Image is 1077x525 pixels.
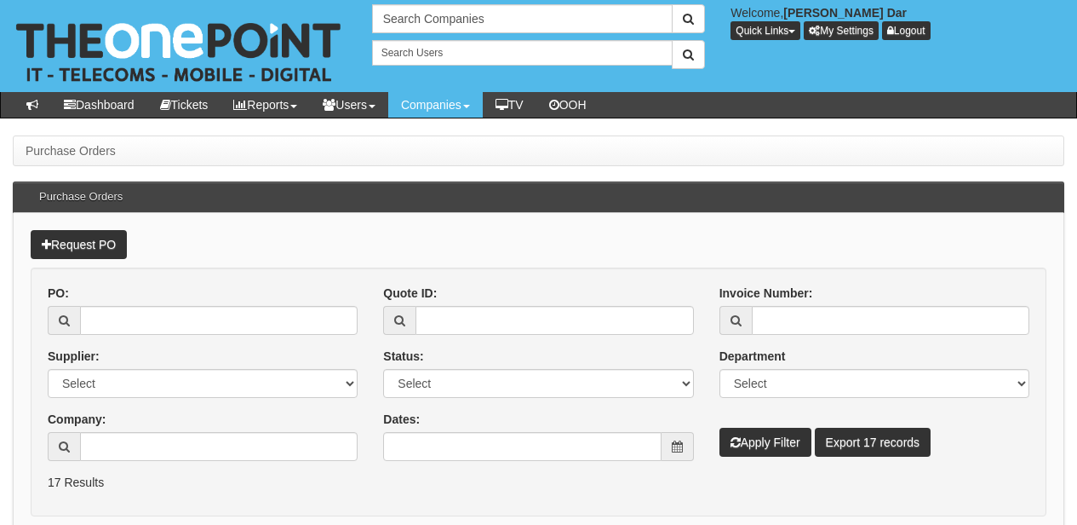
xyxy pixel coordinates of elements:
label: Quote ID: [383,285,437,302]
a: Dashboard [51,92,147,118]
input: Search Companies [372,4,673,33]
li: Purchase Orders [26,142,116,159]
button: Quick Links [730,21,800,40]
div: Welcome, [718,4,1077,40]
label: Department [719,348,786,365]
button: Apply Filter [719,428,811,457]
a: Companies [388,92,483,118]
a: Request PO [31,230,127,259]
input: Search Users [372,40,673,66]
p: 17 Results [48,474,1029,491]
a: TV [483,92,536,118]
a: Users [310,92,388,118]
a: My Settings [804,21,879,40]
b: [PERSON_NAME] Dar [783,6,907,20]
label: Supplier: [48,348,100,365]
a: Logout [882,21,931,40]
a: Reports [221,92,310,118]
label: PO: [48,285,69,302]
a: Export 17 records [815,428,931,457]
label: Company: [48,411,106,428]
label: Dates: [383,411,420,428]
h3: Purchase Orders [31,182,131,211]
label: Status: [383,348,423,365]
a: Tickets [147,92,221,118]
label: Invoice Number: [719,285,813,302]
a: OOH [536,92,599,118]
